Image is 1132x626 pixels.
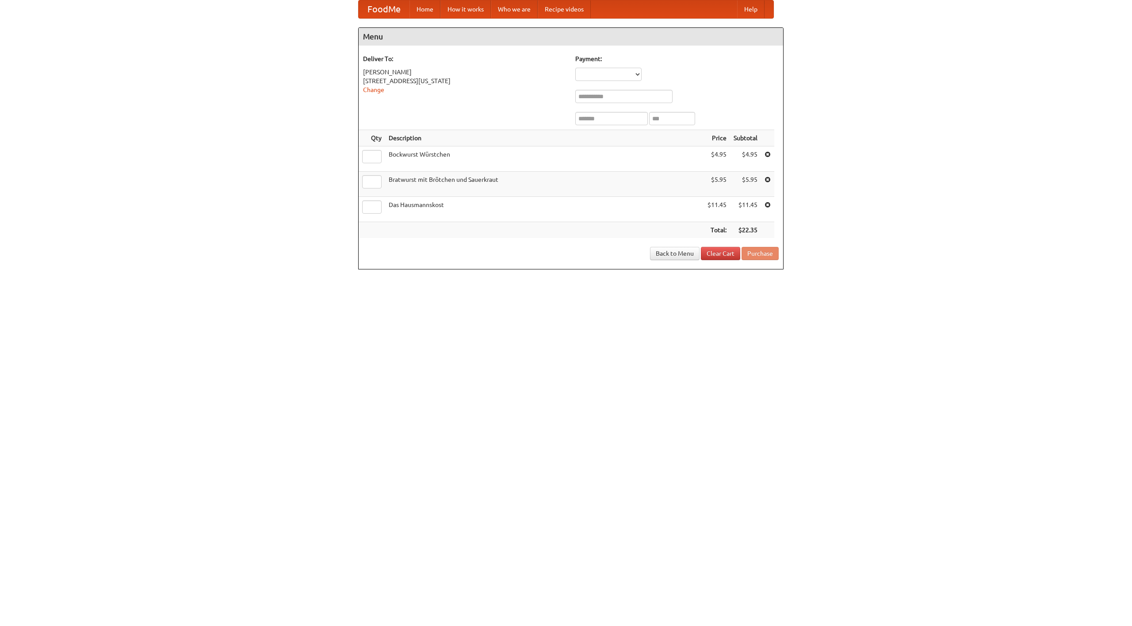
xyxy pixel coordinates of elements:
[704,197,730,222] td: $11.45
[704,146,730,172] td: $4.95
[409,0,440,18] a: Home
[701,247,740,260] a: Clear Cart
[742,247,779,260] button: Purchase
[730,130,761,146] th: Subtotal
[704,222,730,238] th: Total:
[650,247,700,260] a: Back to Menu
[440,0,491,18] a: How it works
[363,86,384,93] a: Change
[737,0,765,18] a: Help
[359,28,783,46] h4: Menu
[385,172,704,197] td: Bratwurst mit Brötchen und Sauerkraut
[704,130,730,146] th: Price
[704,172,730,197] td: $5.95
[359,130,385,146] th: Qty
[385,197,704,222] td: Das Hausmannskost
[575,54,779,63] h5: Payment:
[385,146,704,172] td: Bockwurst Würstchen
[730,172,761,197] td: $5.95
[363,68,566,77] div: [PERSON_NAME]
[363,77,566,85] div: [STREET_ADDRESS][US_STATE]
[385,130,704,146] th: Description
[491,0,538,18] a: Who we are
[730,146,761,172] td: $4.95
[538,0,591,18] a: Recipe videos
[730,197,761,222] td: $11.45
[730,222,761,238] th: $22.35
[363,54,566,63] h5: Deliver To:
[359,0,409,18] a: FoodMe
